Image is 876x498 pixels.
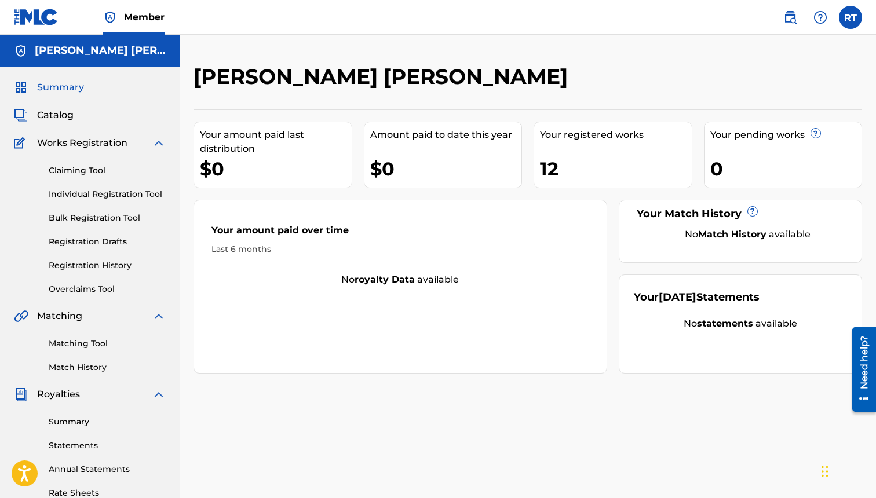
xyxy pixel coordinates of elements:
[14,44,28,58] img: Accounts
[634,290,760,305] div: Your Statements
[809,6,832,29] div: Help
[783,10,797,24] img: search
[370,128,522,142] div: Amount paid to date this year
[200,128,352,156] div: Your amount paid last distribution
[49,361,166,373] a: Match History
[37,387,80,401] span: Royalties
[200,156,352,182] div: $0
[152,136,166,150] img: expand
[844,322,876,418] iframe: Resource Center
[14,108,74,122] a: CatalogCatalog
[822,454,828,489] div: Drag
[748,207,757,216] span: ?
[710,156,862,182] div: 0
[211,243,589,255] div: Last 6 months
[818,442,876,498] iframe: Chat Widget
[14,80,84,94] a: SummarySummary
[49,463,166,475] a: Annual Statements
[648,228,847,241] div: No available
[697,318,753,329] strong: statements
[710,128,862,142] div: Your pending works
[540,128,692,142] div: Your registered works
[698,229,767,240] strong: Match History
[49,236,166,248] a: Registration Drafts
[813,10,827,24] img: help
[14,108,28,122] img: Catalog
[14,387,28,401] img: Royalties
[35,44,166,57] h5: Randy James Taylor
[37,136,127,150] span: Works Registration
[811,129,820,138] span: ?
[49,338,166,350] a: Matching Tool
[49,259,166,272] a: Registration History
[370,156,522,182] div: $0
[49,164,166,177] a: Claiming Tool
[211,224,589,243] div: Your amount paid over time
[14,9,59,25] img: MLC Logo
[14,80,28,94] img: Summary
[634,206,847,222] div: Your Match History
[152,309,166,323] img: expand
[14,136,29,150] img: Works Registration
[634,317,847,331] div: No available
[540,156,692,182] div: 12
[14,309,28,323] img: Matching
[49,440,166,452] a: Statements
[659,291,696,303] span: [DATE]
[152,387,166,401] img: expand
[49,416,166,428] a: Summary
[37,108,74,122] span: Catalog
[355,274,415,285] strong: royalty data
[779,6,802,29] a: Public Search
[37,80,84,94] span: Summary
[839,6,862,29] div: User Menu
[49,212,166,224] a: Bulk Registration Tool
[124,10,165,24] span: Member
[194,64,574,90] h2: [PERSON_NAME] [PERSON_NAME]
[49,188,166,200] a: Individual Registration Tool
[103,10,117,24] img: Top Rightsholder
[49,283,166,295] a: Overclaims Tool
[194,273,607,287] div: No available
[37,309,82,323] span: Matching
